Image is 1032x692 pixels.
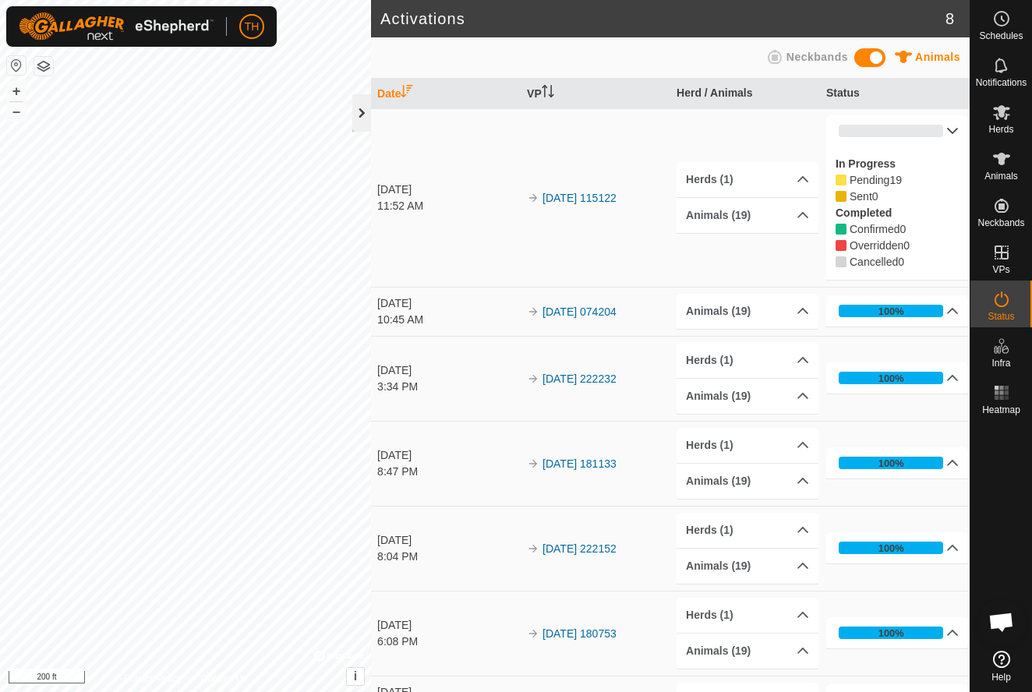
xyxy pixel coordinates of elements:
[527,305,539,318] img: arrow
[850,174,889,186] span: Pending
[245,19,260,35] span: TH
[991,673,1011,682] span: Help
[991,358,1010,368] span: Infra
[377,617,519,634] div: [DATE]
[839,125,943,137] div: 0%
[826,617,968,648] p-accordion-header: 100%
[677,162,818,197] p-accordion-header: Herds (1)
[677,598,818,633] p-accordion-header: Herds (1)
[542,87,554,100] p-sorticon: Activate to sort
[826,295,968,327] p-accordion-header: 100%
[371,79,521,109] th: Date
[878,626,904,641] div: 100%
[900,223,907,235] span: Confirmed
[850,223,900,235] span: Confirmed
[380,9,945,28] h2: Activations
[543,305,617,318] a: [DATE] 074204
[7,56,26,75] button: Reset Map
[889,174,902,186] span: Pending
[677,379,818,414] p-accordion-header: Animals (19)
[677,198,818,233] p-accordion-header: Animals (19)
[976,78,1027,87] span: Notifications
[826,147,968,280] p-accordion-content: 0%
[527,457,539,470] img: arrow
[826,532,968,563] p-accordion-header: 100%
[915,51,960,63] span: Animals
[7,82,26,101] button: +
[982,405,1020,415] span: Heatmap
[677,464,818,499] p-accordion-header: Animals (19)
[836,240,846,251] i: 0 Overridden
[878,541,904,556] div: 100%
[878,456,904,471] div: 100%
[377,532,519,549] div: [DATE]
[979,31,1023,41] span: Schedules
[527,192,539,204] img: arrow
[377,464,519,480] div: 8:47 PM
[521,79,670,109] th: VP
[836,256,846,267] i: 0 Cancelled
[527,372,539,385] img: arrow
[903,239,910,252] span: Overridden
[872,190,878,203] span: Sent
[839,627,943,639] div: 100%
[992,265,1009,274] span: VPs
[377,182,519,198] div: [DATE]
[786,51,848,63] span: Neckbands
[988,312,1014,321] span: Status
[826,447,968,478] p-accordion-header: 100%
[898,256,904,268] span: Cancelled
[401,87,413,100] p-sorticon: Activate to sort
[670,79,820,109] th: Herd / Animals
[850,239,903,252] span: Overridden
[354,669,357,683] span: i
[543,372,617,385] a: [DATE] 222232
[839,457,943,469] div: 100%
[377,379,519,395] div: 3:34 PM
[527,542,539,555] img: arrow
[878,371,904,386] div: 100%
[978,598,1025,645] div: Open chat
[820,79,970,109] th: Status
[836,224,846,235] i: 0 Confirmed
[377,295,519,312] div: [DATE]
[677,294,818,329] p-accordion-header: Animals (19)
[836,191,846,202] i: 0 Sent
[836,157,896,170] label: In Progress
[201,672,247,686] a: Contact Us
[347,668,364,685] button: i
[677,428,818,463] p-accordion-header: Herds (1)
[984,171,1018,181] span: Animals
[377,447,519,464] div: [DATE]
[527,627,539,640] img: arrow
[543,457,617,470] a: [DATE] 181133
[677,634,818,669] p-accordion-header: Animals (19)
[377,634,519,650] div: 6:08 PM
[977,218,1024,228] span: Neckbands
[836,175,846,185] i: 19 Pending 83161, 83153, 83157, 83152, 83164, 83167, 83154, 83165, 83163, 83159, 83168, 83158, 83...
[677,343,818,378] p-accordion-header: Herds (1)
[377,198,519,214] div: 11:52 AM
[826,362,968,394] p-accordion-header: 100%
[543,192,617,204] a: [DATE] 115122
[836,207,892,219] label: Completed
[839,542,943,554] div: 100%
[543,542,617,555] a: [DATE] 222152
[826,115,968,147] p-accordion-header: 0%
[677,549,818,584] p-accordion-header: Animals (19)
[677,513,818,548] p-accordion-header: Herds (1)
[945,7,954,30] span: 8
[377,312,519,328] div: 10:45 AM
[988,125,1013,134] span: Herds
[377,362,519,379] div: [DATE]
[124,672,182,686] a: Privacy Policy
[377,549,519,565] div: 8:04 PM
[878,304,904,319] div: 100%
[19,12,214,41] img: Gallagher Logo
[543,627,617,640] a: [DATE] 180753
[34,57,53,76] button: Map Layers
[839,305,943,317] div: 100%
[839,372,943,384] div: 100%
[850,256,898,268] span: Cancelled
[7,102,26,121] button: –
